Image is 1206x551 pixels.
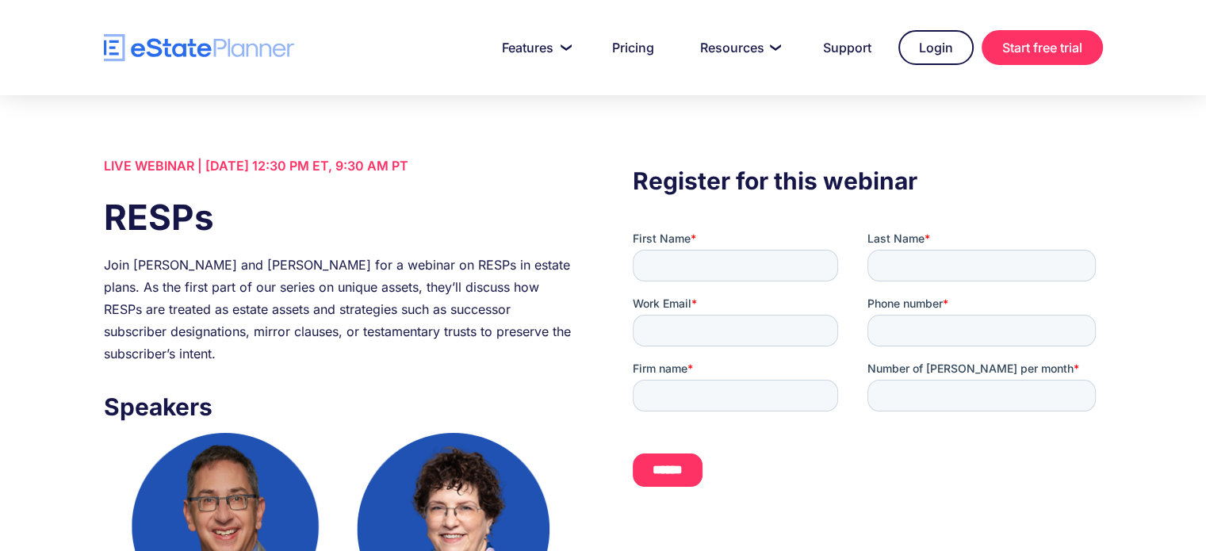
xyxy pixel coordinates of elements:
[804,32,890,63] a: Support
[483,32,585,63] a: Features
[104,155,573,177] div: LIVE WEBINAR | [DATE] 12:30 PM ET, 9:30 AM PT
[104,193,573,242] h1: RESPs
[898,30,974,65] a: Login
[633,231,1102,515] iframe: Form 0
[104,254,573,365] div: Join [PERSON_NAME] and [PERSON_NAME] for a webinar on RESPs in estate plans. As the first part of...
[982,30,1103,65] a: Start free trial
[633,163,1102,199] h3: Register for this webinar
[104,34,294,62] a: home
[681,32,796,63] a: Resources
[593,32,673,63] a: Pricing
[104,388,573,425] h3: Speakers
